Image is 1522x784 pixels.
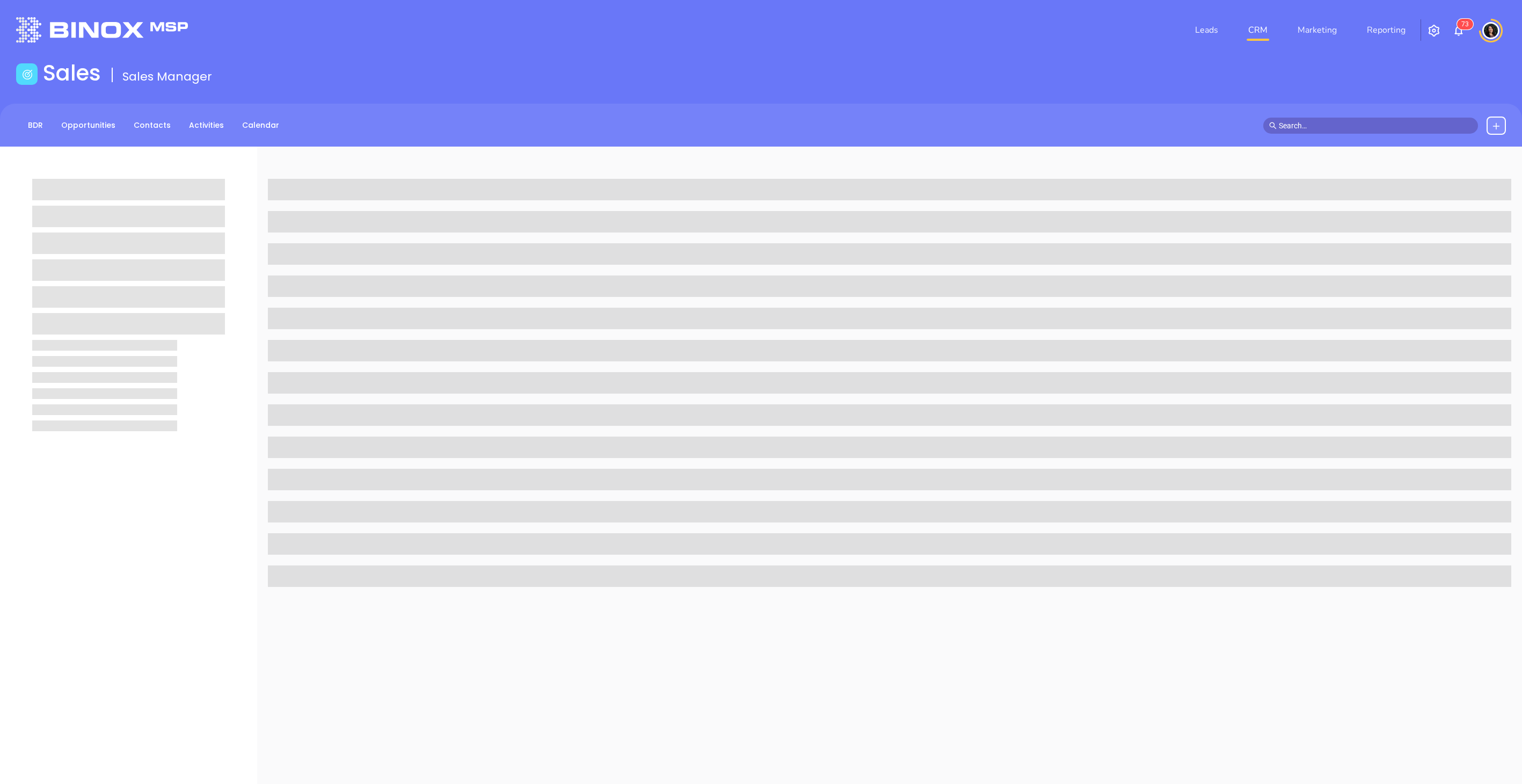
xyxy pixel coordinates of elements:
[236,117,286,134] a: Calendar
[127,117,177,134] a: Contacts
[21,117,49,134] a: BDR
[1457,19,1473,30] sup: 73
[1269,122,1277,129] span: search
[1191,19,1222,41] a: Leads
[1293,19,1341,41] a: Marketing
[1428,24,1440,37] img: iconSetting
[55,117,122,134] a: Opportunities
[1452,24,1465,37] img: iconNotification
[1482,22,1499,39] img: user
[1465,20,1469,28] span: 3
[16,17,188,42] img: logo
[1244,19,1272,41] a: CRM
[1461,20,1465,28] span: 7
[1279,120,1472,132] input: Search…
[183,117,230,134] a: Activities
[1363,19,1410,41] a: Reporting
[122,68,212,85] span: Sales Manager
[43,60,101,86] h1: Sales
